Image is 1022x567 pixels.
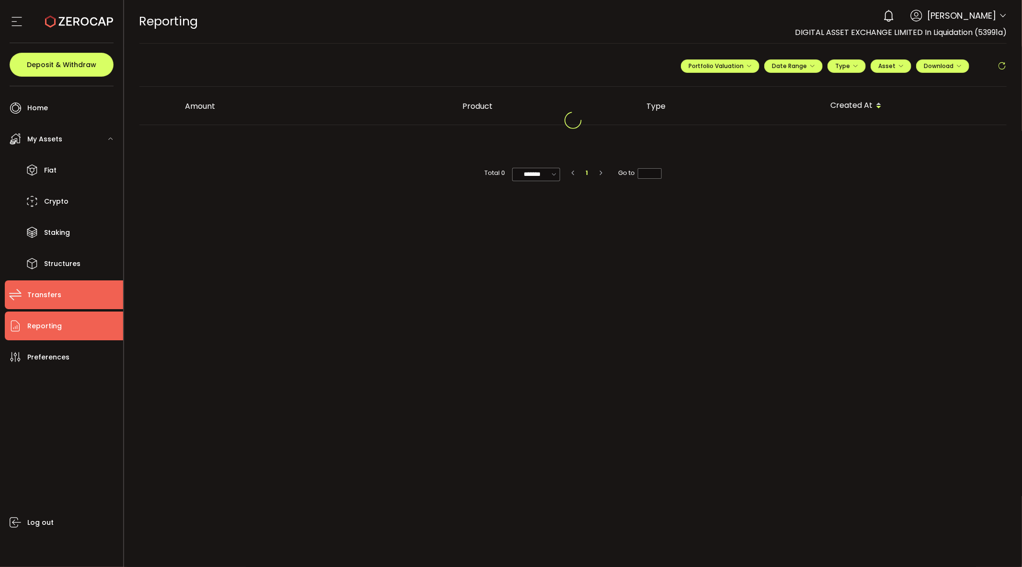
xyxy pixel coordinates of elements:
[835,62,858,70] span: Type
[27,516,54,530] span: Log out
[27,288,61,302] span: Transfers
[927,9,996,22] span: [PERSON_NAME]
[772,62,815,70] span: Date Range
[827,59,866,73] button: Type
[681,59,759,73] button: Portfolio Valuation
[618,168,662,178] span: Go to
[916,59,969,73] button: Download
[924,62,962,70] span: Download
[689,62,752,70] span: Portfolio Valuation
[10,53,114,77] button: Deposit & Withdraw
[27,101,48,115] span: Home
[795,27,1007,38] span: DIGITAL ASSET EXCHANGE LIMITED In Liquidation (53991a)
[484,168,505,178] span: Total 0
[44,163,57,177] span: Fiat
[44,195,69,208] span: Crypto
[27,61,96,68] span: Deposit & Withdraw
[27,319,62,333] span: Reporting
[582,168,592,178] li: 1
[974,521,1022,567] iframe: Chat Widget
[27,350,69,364] span: Preferences
[44,226,70,240] span: Staking
[878,62,896,70] span: Asset
[27,132,62,146] span: My Assets
[139,13,198,30] span: Reporting
[44,257,80,271] span: Structures
[871,59,911,73] button: Asset
[764,59,823,73] button: Date Range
